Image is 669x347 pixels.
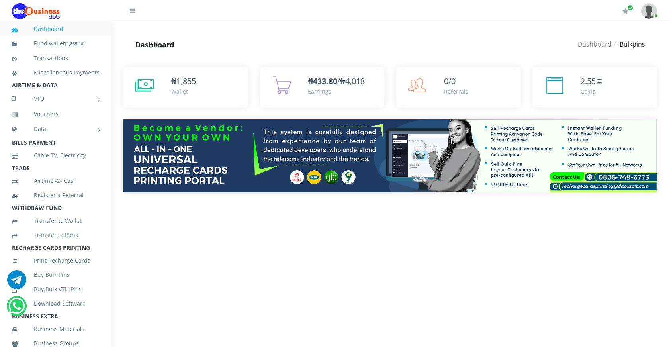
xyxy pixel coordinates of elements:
a: Business Materials [12,320,100,338]
div: Wallet [171,87,196,96]
div: Earnings [308,87,365,96]
i: Renew/Upgrade Subscription [622,8,628,14]
div: Coins [581,87,602,96]
b: 1,855.18 [67,41,83,47]
a: Buy Bulk Pins [12,266,100,284]
strong: Dashboard [135,40,174,49]
a: Dashboard [578,40,612,49]
a: Dashboard [12,20,100,38]
a: Buy Bulk VTU Pins [12,280,100,298]
span: Renew/Upgrade Subscription [627,5,633,11]
a: Transactions [12,49,100,67]
a: ₦1,855 Wallet [123,67,248,107]
img: User [641,3,657,19]
b: ₦433.80 [308,76,337,86]
a: Transfer to Bank [12,226,100,244]
a: Download Software [12,294,100,313]
a: Chat for support [7,276,26,289]
div: Referrals [444,87,468,96]
a: Print Recharge Cards [12,251,100,270]
a: Register a Referral [12,186,100,204]
a: Chat for support [8,302,25,316]
a: Miscellaneous Payments [12,63,100,82]
span: 0/0 [444,76,456,86]
small: [ ] [65,41,85,47]
div: ₦ [171,75,196,87]
img: Logo [12,3,60,19]
a: VTU [12,89,100,109]
li: Bulkpins [612,39,645,49]
a: Airtime -2- Cash [12,172,100,190]
a: Transfer to Wallet [12,212,100,230]
img: multitenant_rcp.png [123,119,657,192]
a: Cable TV, Electricity [12,146,100,165]
div: ⊆ [581,75,602,87]
span: /₦4,018 [308,76,365,86]
a: ₦433.80/₦4,018 Earnings [260,67,385,107]
span: 2.55 [581,76,596,86]
a: Fund wallet[1,855.18] [12,34,100,53]
a: Data [12,119,100,139]
span: 1,855 [176,76,196,86]
a: 0/0 Referrals [396,67,521,107]
a: Vouchers [12,105,100,123]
